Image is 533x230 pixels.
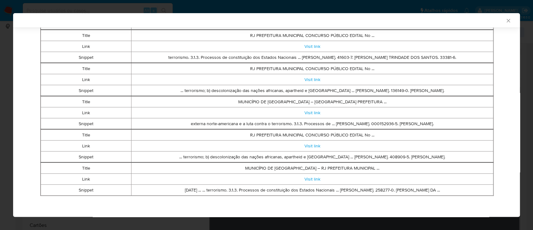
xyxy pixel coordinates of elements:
[41,174,131,185] td: Link
[304,176,320,182] a: Visit link
[41,96,131,107] td: Title
[41,85,131,96] td: Snippet
[304,110,320,116] a: Visit link
[131,96,493,107] td: MUNICÍPIO DE [GEOGRAPHIC_DATA] – [GEOGRAPHIC_DATA] PREFEITURA ...
[41,141,131,151] td: Link
[41,151,131,162] td: Snippet
[41,163,131,174] td: Title
[131,52,493,63] td: terrorismo. 3.1.3. Processos de constituição dos Estados Nacionais ... [PERSON_NAME]. 41603-7. [P...
[41,107,131,118] td: Link
[13,13,520,217] div: closure-recommendation-modal
[41,74,131,85] td: Link
[304,143,320,149] a: Visit link
[131,85,493,96] td: ... terrorismo; b) descolonização das nações africanas, apartheid e [GEOGRAPHIC_DATA] ... [PERSON...
[41,63,131,74] td: Title
[41,118,131,129] td: Snippet
[131,63,493,74] td: RJ PREFEITURA MUNICIPAL CONCURSO PÚBLICO EDITAL No ...
[131,118,493,129] td: externa norte-americana e a luta contra o terrorismo. 3.1.3. Processos de ... [PERSON_NAME]. 0001...
[131,30,493,41] td: RJ PREFEITURA MUNICIPAL CONCURSO PÚBLICO EDITAL No ...
[304,43,320,49] a: Visit link
[304,76,320,83] a: Visit link
[131,151,493,162] td: ... terrorismo; b) descolonização das nações africanas, apartheid e [GEOGRAPHIC_DATA] ... [PERSON...
[41,41,131,52] td: Link
[41,185,131,196] td: Snippet
[41,52,131,63] td: Snippet
[41,30,131,41] td: Title
[131,185,493,196] td: [DATE] ... ... terrorismo. 3.1.3. Processos de constituição dos Estados Nacionais ... [PERSON_NAM...
[41,130,131,141] td: Title
[505,18,511,23] button: Fechar a janela
[131,130,493,141] td: RJ PREFEITURA MUNICIPAL CONCURSO PÚBLICO EDITAL No ...
[131,163,493,174] td: MUNICÍPIO DE [GEOGRAPHIC_DATA] – RJ PREFEITURA MUNICIPAL ...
